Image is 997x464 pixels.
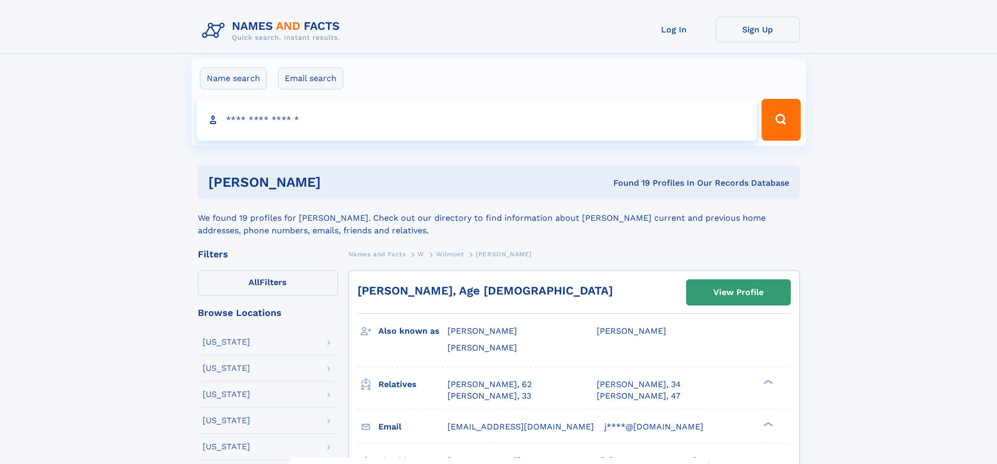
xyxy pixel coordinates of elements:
div: ❯ [761,421,774,427]
input: search input [197,99,757,141]
a: Names and Facts [349,247,406,261]
h3: Email [378,418,447,436]
span: Wilmont [436,251,464,258]
button: Search Button [761,99,800,141]
span: [PERSON_NAME] [476,251,532,258]
div: [US_STATE] [203,338,250,346]
div: [US_STATE] [203,390,250,399]
a: [PERSON_NAME], Age [DEMOGRAPHIC_DATA] [357,284,613,297]
span: All [249,277,260,287]
span: [PERSON_NAME] [597,326,666,336]
h1: [PERSON_NAME] [208,176,467,189]
a: W [418,247,424,261]
div: Found 19 Profiles In Our Records Database [467,177,789,189]
h3: Relatives [378,376,447,393]
div: We found 19 profiles for [PERSON_NAME]. Check out our directory to find information about [PERSON... [198,199,800,237]
div: Browse Locations [198,308,338,318]
span: [PERSON_NAME] [447,326,517,336]
label: Filters [198,270,338,296]
a: Log In [632,17,716,42]
div: [US_STATE] [203,416,250,425]
div: View Profile [713,280,764,304]
div: [US_STATE] [203,443,250,451]
a: [PERSON_NAME], 33 [447,390,531,402]
label: Name search [200,67,267,89]
div: Filters [198,250,338,259]
label: Email search [278,67,343,89]
img: Logo Names and Facts [198,17,349,45]
a: [PERSON_NAME], 62 [447,379,532,390]
a: [PERSON_NAME], 47 [597,390,680,402]
div: [US_STATE] [203,364,250,372]
a: View Profile [687,280,790,305]
span: [EMAIL_ADDRESS][DOMAIN_NAME] [447,422,594,432]
span: [PERSON_NAME] [447,343,517,353]
a: [PERSON_NAME], 34 [597,379,681,390]
span: W [418,251,424,258]
a: Wilmont [436,247,464,261]
a: Sign Up [716,17,800,42]
div: ❯ [761,378,774,385]
h3: Also known as [378,322,447,340]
